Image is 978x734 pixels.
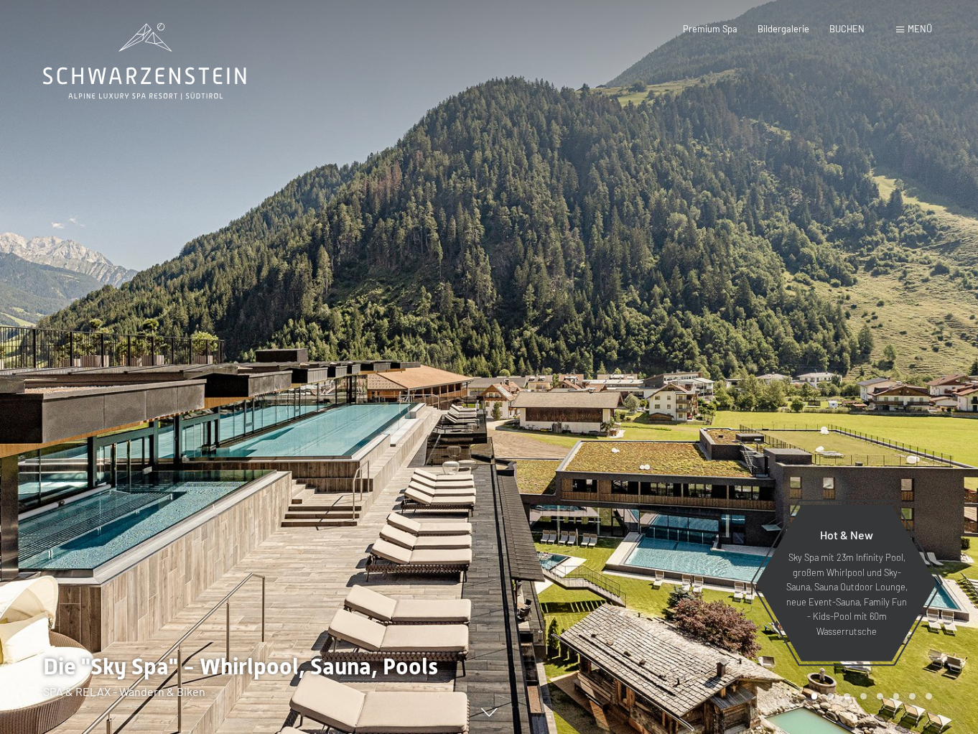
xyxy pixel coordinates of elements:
a: Bildergalerie [758,23,809,34]
div: Carousel Page 1 (Current Slide) [811,693,818,700]
div: Carousel Page 7 [909,693,916,700]
div: Carousel Page 4 [860,693,867,700]
a: Premium Spa [683,23,737,34]
div: Carousel Page 2 [827,693,834,700]
div: Carousel Page 6 [893,693,900,700]
a: BUCHEN [829,23,865,34]
div: Carousel Pagination [806,693,932,700]
div: Carousel Page 8 [926,693,932,700]
p: Sky Spa mit 23m Infinity Pool, großem Whirlpool und Sky-Sauna, Sauna Outdoor Lounge, neue Event-S... [784,550,909,638]
div: Carousel Page 3 [844,693,850,700]
span: Menü [908,23,932,34]
a: Hot & New Sky Spa mit 23m Infinity Pool, großem Whirlpool und Sky-Sauna, Sauna Outdoor Lounge, ne... [755,504,938,662]
div: Carousel Page 5 [877,693,883,700]
span: Hot & New [820,528,873,542]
